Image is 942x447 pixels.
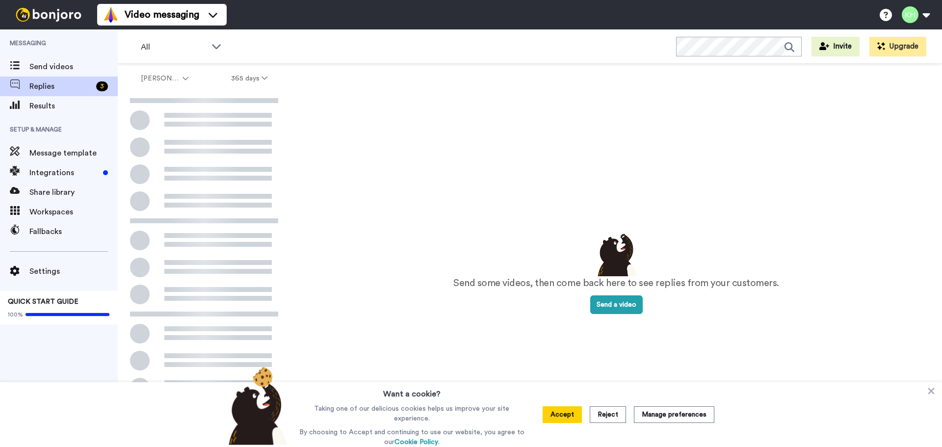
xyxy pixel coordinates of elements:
[141,41,207,53] span: All
[869,37,926,56] button: Upgrade
[297,427,527,447] p: By choosing to Accept and continuing to use our website, you agree to our .
[590,301,643,308] a: Send a video
[29,61,118,73] span: Send videos
[29,206,118,218] span: Workspaces
[29,167,99,179] span: Integrations
[29,186,118,198] span: Share library
[210,70,289,87] button: 365 days
[394,439,438,446] a: Cookie Policy
[29,265,118,277] span: Settings
[12,8,85,22] img: bj-logo-header-white.svg
[383,382,441,400] h3: Want a cookie?
[96,81,108,91] div: 3
[29,226,118,237] span: Fallbacks
[29,80,92,92] span: Replies
[453,276,779,290] p: Send some videos, then come back here to see replies from your customers.
[590,406,626,423] button: Reject
[220,367,292,445] img: bear-with-cookie.png
[103,7,119,23] img: vm-color.svg
[592,231,641,276] img: results-emptystates.png
[543,406,582,423] button: Accept
[125,8,199,22] span: Video messaging
[141,74,181,83] span: [PERSON_NAME]
[29,100,118,112] span: Results
[29,147,118,159] span: Message template
[811,37,860,56] button: Invite
[590,295,643,314] button: Send a video
[297,404,527,423] p: Taking one of our delicious cookies helps us improve your site experience.
[8,298,78,305] span: QUICK START GUIDE
[120,70,210,87] button: [PERSON_NAME]
[634,406,714,423] button: Manage preferences
[8,311,23,318] span: 100%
